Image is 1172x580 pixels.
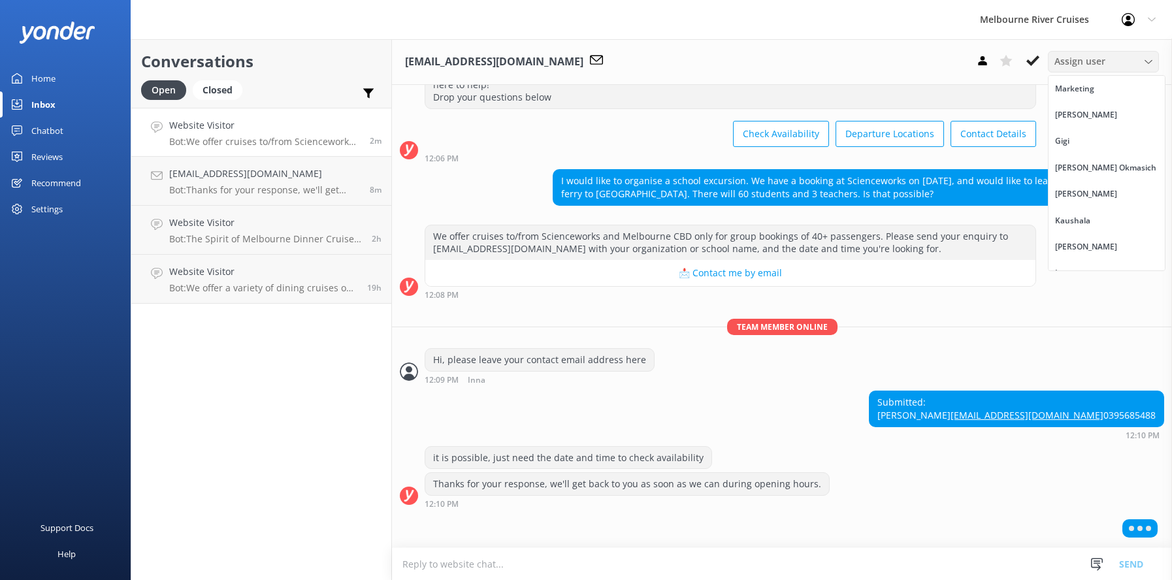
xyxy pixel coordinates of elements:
a: [EMAIL_ADDRESS][DOMAIN_NAME]Bot:Thanks for your response, we'll get back to you as soon as we can... [131,157,391,206]
h4: Website Visitor [169,118,360,133]
div: 12:10pm 19-Aug-2025 (UTC +10:00) Australia/Sydney [425,499,830,508]
div: Closed [193,80,242,100]
div: Home [31,65,56,91]
strong: 12:09 PM [425,376,459,385]
div: Hi, please leave your contact email address here [425,349,654,371]
div: Inbox [31,91,56,118]
span: 10:07am 19-Aug-2025 (UTC +10:00) Australia/Sydney [372,233,382,244]
button: 📩 Contact me by email [425,260,1035,286]
span: Team member online [727,319,838,335]
div: We offer cruises to/from Scienceworks and Melbourne CBD only for group bookings of 40+ passengers... [425,225,1035,260]
img: yonder-white-logo.png [20,22,95,43]
h2: Conversations [141,49,382,74]
h4: Website Visitor [169,216,362,230]
a: Website VisitorBot:We offer cruises to/from Scienceworks and Melbourne CBD only for group booking... [131,108,391,157]
button: Contact Details [951,121,1036,147]
div: [PERSON_NAME] [1055,187,1117,201]
strong: 12:10 PM [1126,432,1160,440]
div: 12:07pm 19-Aug-2025 (UTC +10:00) Australia/Sydney [553,209,1164,218]
p: Bot: We offer a variety of dining cruises on the Yarra River, combining great food with beautiful... [169,282,357,294]
a: [EMAIL_ADDRESS][DOMAIN_NAME] [951,409,1103,421]
div: Kaushala [1055,214,1090,227]
strong: 12:10 PM [425,500,459,508]
div: 12:06pm 19-Aug-2025 (UTC +10:00) Australia/Sydney [425,153,1036,163]
div: Support Docs [41,515,93,541]
div: Settings [31,196,63,222]
div: [PERSON_NAME] [1055,108,1117,121]
div: [PERSON_NAME] Okmasich [1055,161,1156,174]
p: Bot: The Spirit of Melbourne Dinner Cruise can accommodate up to 90 guests, and groups of 15 or m... [169,233,362,245]
p: Bot: Thanks for your response, we'll get back to you as soon as we can during opening hours. [169,184,360,196]
div: Assign User [1048,51,1159,72]
button: Departure Locations [836,121,944,147]
h4: Website Visitor [169,265,357,279]
div: [PERSON_NAME] [1055,240,1117,253]
a: Open [141,82,193,97]
span: 05:04pm 18-Aug-2025 (UTC +10:00) Australia/Sydney [367,282,382,293]
div: Chatbot [31,118,63,144]
button: Check Availability [733,121,829,147]
span: Inna [468,376,485,385]
a: Closed [193,82,249,97]
h4: [EMAIL_ADDRESS][DOMAIN_NAME] [169,167,360,181]
span: 12:07pm 19-Aug-2025 (UTC +10:00) Australia/Sydney [370,135,382,146]
strong: 12:08 PM [425,291,459,299]
a: Website VisitorBot:The Spirit of Melbourne Dinner Cruise can accommodate up to 90 guests, and gro... [131,206,391,255]
div: Thanks for your response, we'll get back to you as soon as we can during opening hours. [425,473,829,495]
div: I would like to organise a school excursion. We have a booking at Scienceworks on [DATE], and wou... [553,170,1164,204]
div: it is possible, just need the date and time to check availability [425,447,711,469]
div: Marketing [1055,82,1094,95]
div: Inna [1055,266,1073,280]
p: Bot: We offer cruises to/from Scienceworks and Melbourne CBD only for group bookings of 40+ passe... [169,136,360,148]
span: 12:01pm 19-Aug-2025 (UTC +10:00) Australia/Sydney [370,184,382,195]
h3: [EMAIL_ADDRESS][DOMAIN_NAME] [405,54,583,71]
div: Reviews [31,144,63,170]
div: 12:08pm 19-Aug-2025 (UTC +10:00) Australia/Sydney [425,290,1036,299]
div: Recommend [31,170,81,196]
div: 12:10pm 19-Aug-2025 (UTC +10:00) Australia/Sydney [869,430,1164,440]
div: Gigi [1055,135,1069,148]
a: Website VisitorBot:We offer a variety of dining cruises on the Yarra River, combining great food ... [131,255,391,304]
div: Open [141,80,186,100]
div: 12:09pm 19-Aug-2025 (UTC +10:00) Australia/Sydney [425,375,655,385]
span: Assign user [1054,54,1105,69]
div: Submitted: [PERSON_NAME] 0395685488 [870,391,1164,426]
strong: 12:06 PM [425,155,459,163]
div: Help [57,541,76,567]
